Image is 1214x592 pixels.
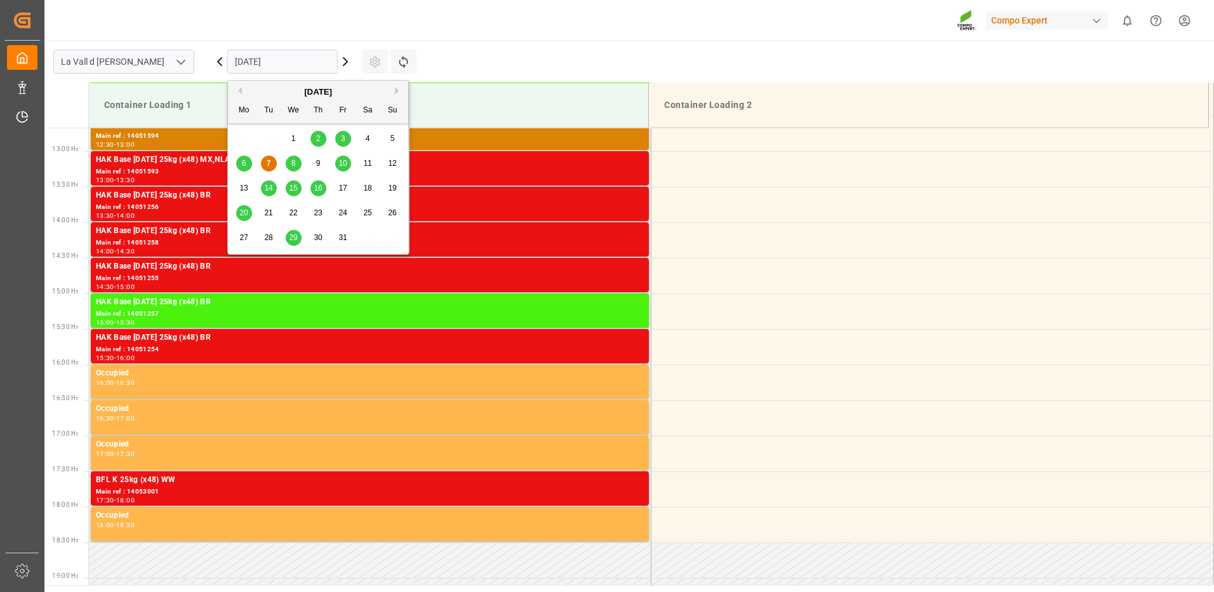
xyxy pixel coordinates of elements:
[96,131,644,142] div: Main ref : 14051594
[385,103,401,119] div: Su
[239,208,248,217] span: 20
[96,83,644,95] div: HAK Base [DATE] 25kg (x48) MX,NLA
[96,202,644,213] div: Main ref : 14051256
[96,438,644,451] div: Occupied
[310,230,326,246] div: Choose Thursday, October 30th, 2025
[96,177,114,183] div: 13:00
[316,159,321,168] span: 9
[96,474,644,487] div: BFL K 25kg (x48) WW
[114,177,116,183] div: -
[232,126,405,250] div: month 2025-10
[986,11,1108,30] div: Compo Expert
[957,10,977,32] img: Screenshot%202023-09-29%20at%2010.02.21.png_1712312052.png
[99,93,638,117] div: Container Loading 1
[310,156,326,172] div: Choose Thursday, October 9th, 2025
[52,466,78,473] span: 17:30 Hr
[314,208,322,217] span: 23
[114,284,116,290] div: -
[261,230,277,246] div: Choose Tuesday, October 28th, 2025
[335,230,351,246] div: Choose Friday, October 31st, 2025
[96,380,114,386] div: 16:00
[261,156,277,172] div: Choose Tuesday, October 7th, 2025
[116,213,135,219] div: 14:00
[335,156,351,172] div: Choose Friday, October 10th, 2025
[52,430,78,437] span: 17:00 Hr
[360,156,376,172] div: Choose Saturday, October 11th, 2025
[335,205,351,221] div: Choose Friday, October 24th, 2025
[116,248,135,254] div: 14:30
[267,159,271,168] span: 7
[310,205,326,221] div: Choose Thursday, October 23rd, 2025
[242,159,246,168] span: 6
[96,296,644,309] div: HAK Base [DATE] 25kg (x48) BR
[52,217,78,224] span: 14:00 Hr
[335,131,351,147] div: Choose Friday, October 3rd, 2025
[52,572,78,579] span: 19:00 Hr
[52,537,78,544] span: 18:30 Hr
[96,403,644,415] div: Occupied
[314,184,322,192] span: 16
[236,205,252,221] div: Choose Monday, October 20th, 2025
[264,208,272,217] span: 21
[114,248,116,254] div: -
[116,177,135,183] div: 13:30
[986,8,1113,32] button: Compo Expert
[114,355,116,361] div: -
[96,284,114,290] div: 14:30
[289,184,297,192] span: 15
[227,50,338,74] input: DD.MM.YYYY
[236,103,252,119] div: Mo
[96,415,114,421] div: 16:30
[310,180,326,196] div: Choose Thursday, October 16th, 2025
[264,233,272,242] span: 28
[385,180,401,196] div: Choose Sunday, October 19th, 2025
[116,415,135,421] div: 17:00
[286,103,302,119] div: We
[114,522,116,528] div: -
[261,180,277,196] div: Choose Tuesday, October 14th, 2025
[385,205,401,221] div: Choose Sunday, October 26th, 2025
[116,142,135,147] div: 13:00
[310,103,326,119] div: Th
[338,184,347,192] span: 17
[96,451,114,457] div: 17:00
[236,230,252,246] div: Choose Monday, October 27th, 2025
[314,233,322,242] span: 30
[261,205,277,221] div: Choose Tuesday, October 21st, 2025
[114,451,116,457] div: -
[96,320,114,325] div: 15:00
[390,134,395,143] span: 5
[96,344,644,355] div: Main ref : 14051254
[53,50,194,74] input: Type to search/select
[388,208,396,217] span: 26
[395,87,403,95] button: Next Month
[338,208,347,217] span: 24
[338,159,347,168] span: 10
[385,156,401,172] div: Choose Sunday, October 12th, 2025
[96,142,114,147] div: 12:30
[236,180,252,196] div: Choose Monday, October 13th, 2025
[366,134,370,143] span: 4
[264,184,272,192] span: 14
[96,509,644,522] div: Occupied
[228,86,408,98] div: [DATE]
[239,184,248,192] span: 13
[116,355,135,361] div: 16:00
[659,93,1198,117] div: Container Loading 2
[96,332,644,344] div: HAK Base [DATE] 25kg (x48) BR
[286,205,302,221] div: Choose Wednesday, October 22nd, 2025
[96,248,114,254] div: 14:00
[286,131,302,147] div: Choose Wednesday, October 1st, 2025
[96,487,644,497] div: Main ref : 14053001
[363,159,371,168] span: 11
[1142,6,1170,35] button: Help Center
[116,380,135,386] div: 16:30
[171,52,190,72] button: open menu
[363,208,371,217] span: 25
[96,367,644,380] div: Occupied
[52,323,78,330] span: 15:30 Hr
[385,131,401,147] div: Choose Sunday, October 5th, 2025
[114,497,116,503] div: -
[96,213,114,219] div: 13:30
[52,252,78,259] span: 14:30 Hr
